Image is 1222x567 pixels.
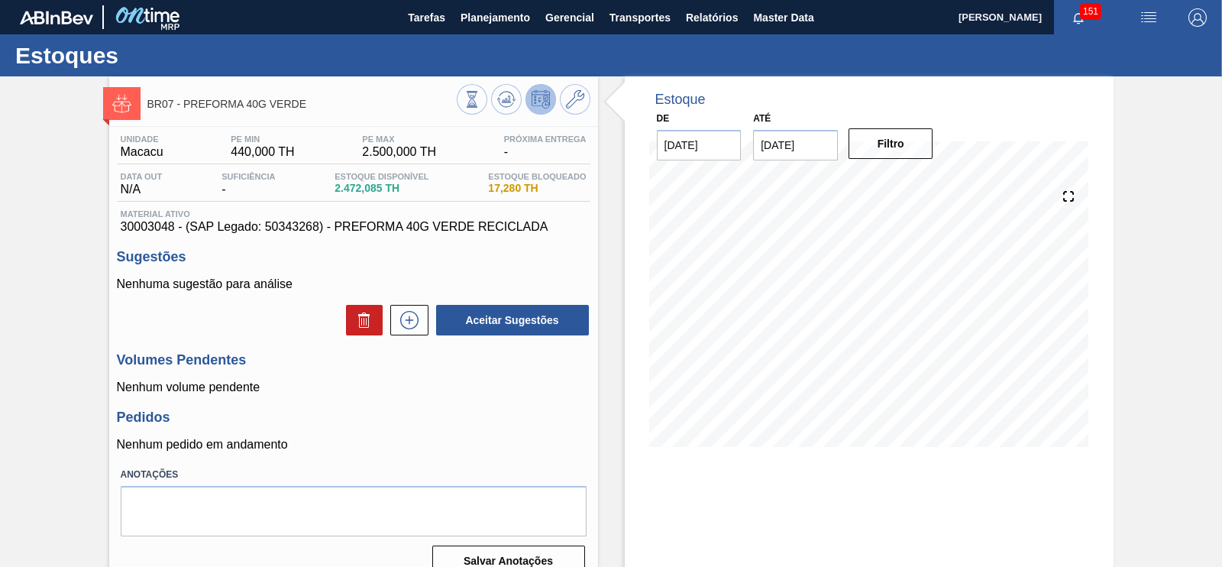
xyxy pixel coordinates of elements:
label: Até [753,113,771,124]
img: TNhmsLtSVTkK8tSr43FrP2fwEKptu5GPRR3wAAAABJRU5ErkJggg== [20,11,93,24]
button: Ir ao Master Data / Geral [560,84,590,115]
p: Nenhum volume pendente [117,381,590,394]
div: Aceitar Sugestões [428,303,590,337]
img: userActions [1140,8,1158,27]
span: 440,000 TH [231,145,294,159]
span: PE MIN [231,134,294,144]
button: Aceitar Sugestões [436,305,589,335]
img: Ícone [112,94,131,113]
span: Data out [121,172,163,181]
p: Nenhum pedido em andamento [117,438,590,452]
span: Planejamento [461,8,530,27]
button: Visão Geral dos Estoques [457,84,487,115]
button: Filtro [849,128,933,159]
span: 151 [1080,3,1101,20]
div: - [500,134,590,159]
h1: Estoques [15,47,286,64]
span: Relatórios [686,8,738,27]
span: Suficiência [221,172,275,181]
span: Tarefas [408,8,445,27]
h3: Pedidos [117,410,590,426]
button: Desprogramar Estoque [525,84,556,115]
span: Estoque Disponível [335,172,428,181]
div: Nova sugestão [383,305,428,335]
div: N/A [117,172,166,196]
span: 30003048 - (SAP Legado: 50343268) - PREFORMA 40G VERDE RECICLADA [121,220,587,234]
div: - [218,172,279,196]
span: Macacu [121,145,163,159]
span: BR07 - PREFORMA 40G VERDE [147,99,457,110]
span: Gerencial [545,8,594,27]
label: De [657,113,670,124]
span: Unidade [121,134,163,144]
label: Anotações [121,464,587,486]
input: dd/mm/yyyy [753,130,838,160]
span: Transportes [609,8,671,27]
h3: Volumes Pendentes [117,352,590,368]
span: Próxima Entrega [504,134,587,144]
span: 2.472,085 TH [335,183,428,194]
button: Atualizar Gráfico [491,84,522,115]
span: Material ativo [121,209,587,219]
img: Logout [1188,8,1207,27]
span: Estoque Bloqueado [488,172,586,181]
h3: Sugestões [117,249,590,265]
input: dd/mm/yyyy [657,130,742,160]
button: Notificações [1054,7,1103,28]
span: 17,280 TH [488,183,586,194]
div: Excluir Sugestões [338,305,383,335]
span: PE MAX [362,134,436,144]
span: 2.500,000 TH [362,145,436,159]
span: Master Data [753,8,813,27]
div: Estoque [655,92,706,108]
p: Nenhuma sugestão para análise [117,277,590,291]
